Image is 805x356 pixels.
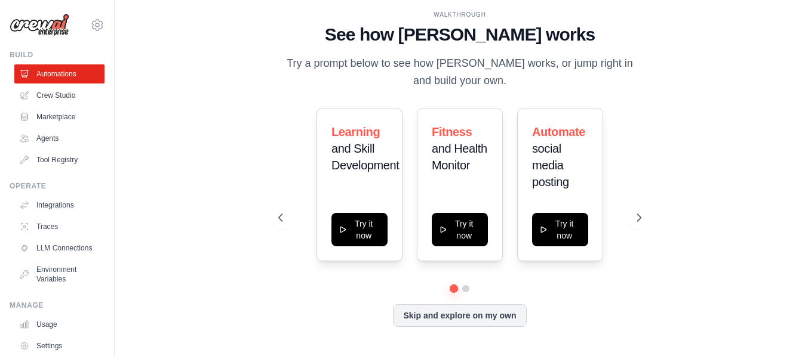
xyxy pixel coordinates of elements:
[14,150,105,169] a: Tool Registry
[278,24,641,45] h1: See how [PERSON_NAME] works
[14,239,105,258] a: LLM Connections
[10,14,69,36] img: Logo
[14,129,105,148] a: Agents
[14,196,105,215] a: Integrations
[10,50,105,60] div: Build
[331,125,380,138] span: Learning
[331,213,388,246] button: Try it now
[331,142,399,172] span: and Skill Development
[432,142,487,172] span: and Health Monitor
[10,301,105,310] div: Manage
[432,125,472,138] span: Fitness
[432,213,488,246] button: Try it now
[14,336,105,355] a: Settings
[278,10,641,19] div: WALKTHROUGH
[10,181,105,191] div: Operate
[278,55,641,90] p: Try a prompt below to see how [PERSON_NAME] works, or jump right in and build your own.
[14,86,105,105] a: Crew Studio
[14,315,105,334] a: Usage
[745,299,805,356] iframe: Chat Widget
[14,64,105,83] a: Automations
[532,142,569,188] span: social media posting
[14,260,105,289] a: Environment Variables
[14,107,105,126] a: Marketplace
[532,213,588,246] button: Try it now
[532,125,585,138] span: Automate
[393,304,526,327] button: Skip and explore on my own
[14,217,105,236] a: Traces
